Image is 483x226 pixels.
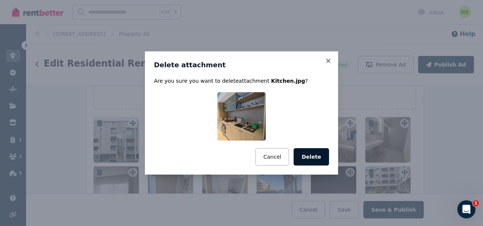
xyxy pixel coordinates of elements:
button: Cancel [255,148,289,166]
p: Are you sure you want to delete attachment ? [154,77,329,85]
img: Kitchen.jpg [217,92,266,141]
span: Kitchen.jpg [271,78,305,84]
button: Delete [294,148,329,166]
iframe: Intercom live chat [457,200,475,218]
span: 1 [473,200,479,206]
h3: Delete attachment [154,60,329,70]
